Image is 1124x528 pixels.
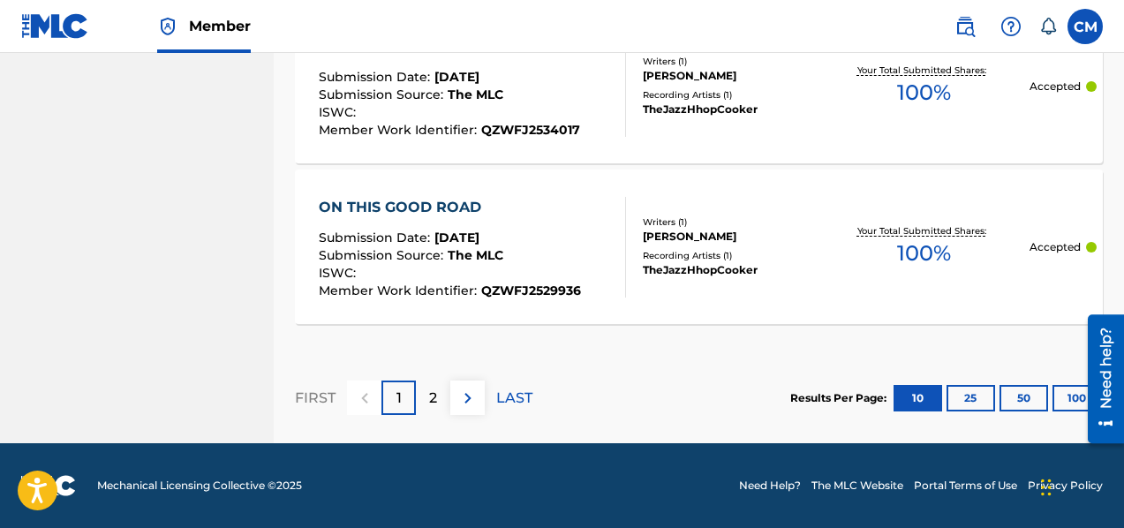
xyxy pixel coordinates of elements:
[97,478,302,494] span: Mechanical Licensing Collective © 2025
[21,13,89,39] img: MLC Logo
[643,229,818,245] div: [PERSON_NAME]
[1075,308,1124,450] iframe: Resource Center
[1030,239,1081,255] p: Accepted
[295,170,1103,324] a: ON THIS GOOD ROADSubmission Date:[DATE]Submission Source:The MLCISWC:Member Work Identifier:QZWFJ...
[643,55,818,68] div: Writers ( 1 )
[429,388,437,409] p: 2
[396,388,402,409] p: 1
[643,215,818,229] div: Writers ( 1 )
[739,478,801,494] a: Need Help?
[319,283,481,298] span: Member Work Identifier :
[319,69,434,85] span: Submission Date :
[434,69,479,85] span: [DATE]
[189,16,251,36] span: Member
[954,16,976,37] img: search
[21,475,76,496] img: logo
[857,64,991,77] p: Your Total Submitted Shares:
[947,9,983,44] a: Public Search
[1028,478,1103,494] a: Privacy Policy
[457,388,479,409] img: right
[1067,9,1103,44] div: User Menu
[1036,443,1124,528] iframe: Chat Widget
[434,230,479,245] span: [DATE]
[1000,385,1048,411] button: 50
[319,104,360,120] span: ISWC :
[319,265,360,281] span: ISWC :
[157,16,178,37] img: Top Rightsholder
[319,87,448,102] span: Submission Source :
[811,478,903,494] a: The MLC Website
[643,88,818,102] div: Recording Artists ( 1 )
[295,388,336,409] p: FIRST
[643,68,818,84] div: [PERSON_NAME]
[993,9,1029,44] div: Help
[643,249,818,262] div: Recording Artists ( 1 )
[1041,461,1052,514] div: Arrastar
[790,390,891,406] p: Results Per Page:
[1000,16,1022,37] img: help
[319,247,448,263] span: Submission Source :
[319,122,481,138] span: Member Work Identifier :
[643,102,818,117] div: TheJazzHhopCooker
[448,87,503,102] span: The MLC
[914,478,1017,494] a: Portal Terms of Use
[894,385,942,411] button: 10
[947,385,995,411] button: 25
[1052,385,1101,411] button: 100
[1030,79,1081,94] p: Accepted
[1036,443,1124,528] div: Widget de chat
[481,122,580,138] span: QZWFJ2534017
[319,230,434,245] span: Submission Date :
[319,197,581,218] div: ON THIS GOOD ROAD
[1039,18,1057,35] div: Notifications
[448,247,503,263] span: The MLC
[897,238,951,269] span: 100 %
[643,262,818,278] div: TheJazzHhopCooker
[481,283,581,298] span: QZWFJ2529936
[857,224,991,238] p: Your Total Submitted Shares:
[496,388,532,409] p: LAST
[897,77,951,109] span: 100 %
[295,9,1103,163] a: FUTURE NOT TELEVISEDSubmission Date:[DATE]Submission Source:The MLCISWC:Member Work Identifier:QZ...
